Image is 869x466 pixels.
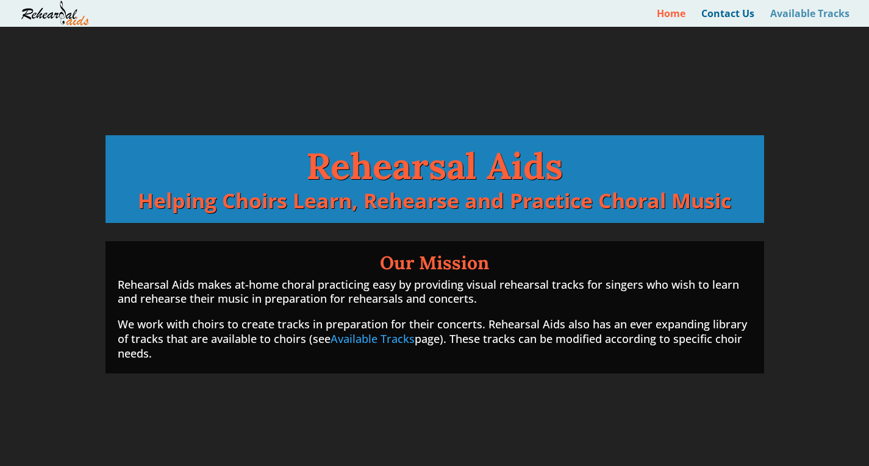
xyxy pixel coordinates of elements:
h1: Rehearsal Aids [118,147,752,190]
p: We work with choirs to create tracks in preparation for their concerts. Rehearsal Aids also has a... [118,317,752,361]
strong: Our Mission [380,251,489,274]
a: Available Tracks [331,331,415,346]
p: Rehearsal Aids makes at-home choral practicing easy by providing visual rehearsal tracks for sing... [118,278,752,318]
a: Contact Us [701,9,754,27]
p: Helping Choirs Learn, Rehearse and Practice Choral Music [118,190,752,211]
a: Available Tracks [770,9,849,27]
a: Home [657,9,685,27]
